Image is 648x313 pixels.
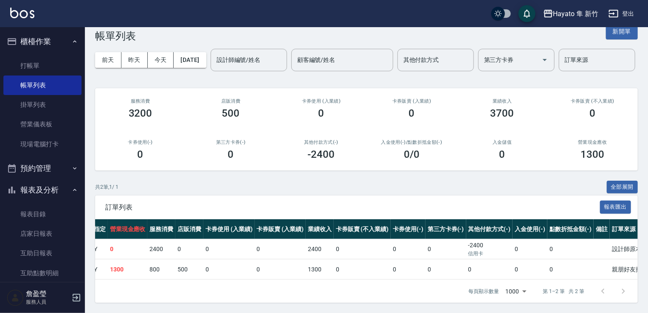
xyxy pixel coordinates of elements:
[590,107,596,119] h3: 0
[7,289,24,306] img: Person
[466,239,513,259] td: -2400
[466,260,513,279] td: 0
[308,148,335,160] h3: -2400
[174,52,206,68] button: [DATE]
[95,30,136,42] h3: 帳單列表
[468,250,511,257] p: 信用卡
[10,8,34,18] img: Logo
[606,24,638,39] button: 新開單
[466,219,513,239] th: 其他付款方式(-)
[3,115,82,134] a: 營業儀表板
[468,288,499,295] p: 每頁顯示數量
[391,219,425,239] th: 卡券使用(-)
[425,260,466,279] td: 0
[547,260,594,279] td: 0
[318,107,324,119] h3: 0
[255,260,306,279] td: 0
[129,107,152,119] h3: 3200
[490,107,514,119] h3: 3700
[547,219,594,239] th: 點數折抵金額(-)
[3,263,82,283] a: 互助點數明細
[425,239,466,259] td: 0
[605,6,638,22] button: 登出
[255,219,306,239] th: 卡券販賣 (入業績)
[147,219,175,239] th: 服務消費
[175,219,203,239] th: 店販消費
[334,219,391,239] th: 卡券販賣 (不入業績)
[543,288,584,295] p: 第 1–2 筆 共 2 筆
[92,260,108,279] td: Y
[306,219,334,239] th: 業績收入
[95,52,121,68] button: 前天
[196,140,266,145] h2: 第三方卡券(-)
[196,98,266,104] h2: 店販消費
[502,280,530,303] div: 1000
[513,260,547,279] td: 0
[105,203,600,212] span: 訂單列表
[203,219,255,239] th: 卡券使用 (入業績)
[3,204,82,224] a: 報表目錄
[513,239,547,259] td: 0
[538,53,552,67] button: Open
[26,290,69,298] h5: 詹盈瑩
[467,98,537,104] h2: 業績收入
[92,219,108,239] th: 指定
[105,140,175,145] h2: 卡券使用(-)
[391,260,425,279] td: 0
[222,107,240,119] h3: 500
[377,98,447,104] h2: 卡券販賣 (入業績)
[581,148,605,160] h3: 1300
[306,239,334,259] td: 2400
[95,183,118,191] p: 共 2 筆, 1 / 1
[3,75,82,95] a: 帳單列表
[594,219,610,239] th: 備註
[3,56,82,75] a: 打帳單
[105,98,175,104] h3: 服務消費
[108,260,148,279] td: 1300
[286,140,356,145] h2: 其他付款方式(-)
[600,203,631,211] a: 報表匯出
[499,148,505,160] h3: 0
[228,148,234,160] h3: 0
[606,27,638,35] a: 新開單
[425,219,466,239] th: 第三方卡券(-)
[404,148,420,160] h3: 0 /0
[600,201,631,214] button: 報表匯出
[334,260,391,279] td: 0
[175,239,203,259] td: 0
[92,239,108,259] td: Y
[513,219,547,239] th: 入金使用(-)
[255,239,306,259] td: 0
[108,219,148,239] th: 營業現金應收
[3,224,82,243] a: 店家日報表
[175,260,203,279] td: 500
[147,239,175,259] td: 2400
[26,298,69,306] p: 服務人員
[558,140,628,145] h2: 營業現金應收
[121,52,148,68] button: 昨天
[607,181,638,194] button: 全部展開
[3,157,82,179] button: 預約管理
[391,239,425,259] td: 0
[540,5,602,22] button: Hayato 隼 新竹
[518,5,535,22] button: save
[3,179,82,201] button: 報表及分析
[148,52,174,68] button: 今天
[147,260,175,279] td: 800
[467,140,537,145] h2: 入金儲值
[377,140,447,145] h2: 入金使用(-) /點數折抵金額(-)
[334,239,391,259] td: 0
[203,260,255,279] td: 0
[203,239,255,259] td: 0
[547,239,594,259] td: 0
[558,98,628,104] h2: 卡券販賣 (不入業績)
[3,95,82,115] a: 掛單列表
[3,31,82,53] button: 櫃檯作業
[3,134,82,154] a: 現場電腦打卡
[108,239,148,259] td: 0
[409,107,415,119] h3: 0
[3,243,82,263] a: 互助日報表
[306,260,334,279] td: 1300
[553,8,598,19] div: Hayato 隼 新竹
[138,148,144,160] h3: 0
